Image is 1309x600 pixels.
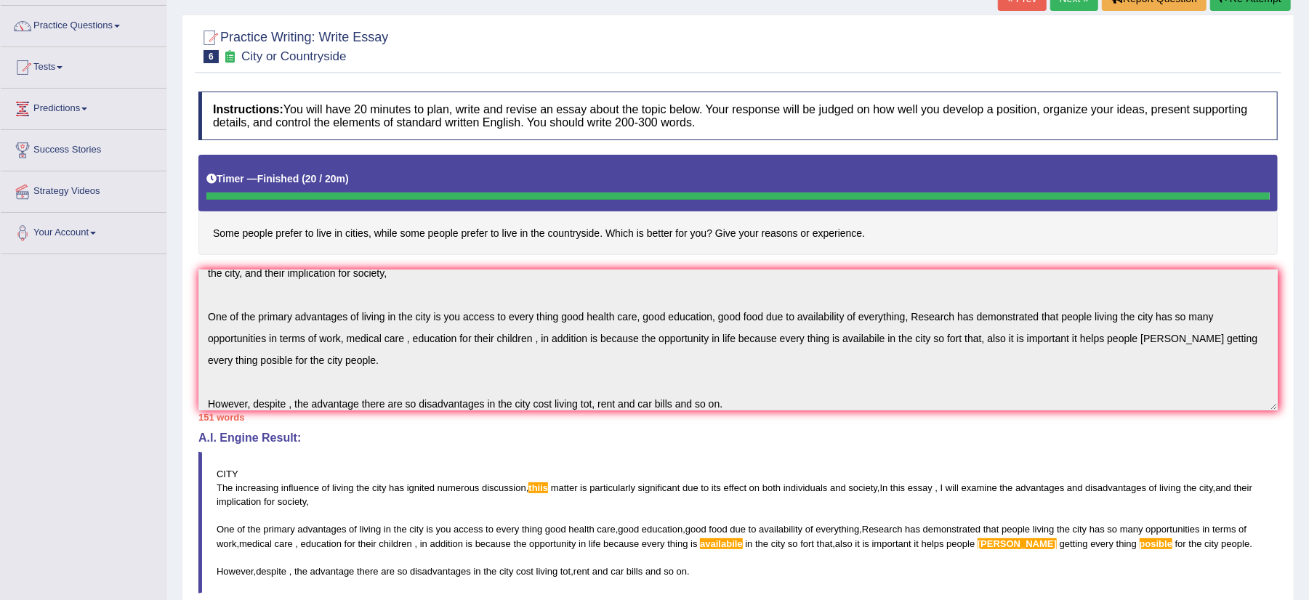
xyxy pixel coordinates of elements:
span: The [217,482,233,493]
span: city [1199,482,1213,493]
span: despite [256,566,286,577]
span: increasing [235,482,278,493]
a: Practice Questions [1,6,166,42]
span: in [474,566,481,577]
span: there [357,566,379,577]
blockquote: , , , , , , , , , . , , . [198,452,1278,593]
span: advantages [1015,482,1064,493]
span: primary [263,524,294,535]
span: in [1202,524,1209,535]
span: effect [724,482,747,493]
span: society [278,496,307,507]
span: is [580,482,587,493]
span: you [436,524,451,535]
small: City or Countryside [241,49,347,63]
span: every [1090,538,1113,549]
span: many [1120,524,1143,535]
span: In [880,482,888,493]
span: cost [516,566,533,577]
span: their [358,538,376,549]
span: so [398,566,408,577]
span: of [805,524,813,535]
span: access [454,524,483,535]
a: Strategy Videos [1,171,166,208]
span: to [486,524,494,535]
span: is [427,524,433,535]
span: and [1215,482,1231,493]
span: demonstrated [923,524,981,535]
span: due [730,524,746,535]
span: it [914,538,919,549]
span: and [645,566,661,577]
span: to [701,482,709,493]
span: influence [281,482,319,493]
span: will [946,482,959,493]
span: that [983,524,999,535]
b: ) [345,173,349,185]
span: also [835,538,853,549]
b: 20 / 20m [305,173,345,185]
span: the [248,524,261,535]
span: of [1238,524,1246,535]
span: living [332,482,354,493]
span: the [1000,482,1013,493]
span: implication [217,496,261,507]
span: has [905,524,920,535]
span: the [1189,538,1202,549]
span: thing [667,538,688,549]
span: both [762,482,781,493]
span: for [1175,538,1186,549]
span: significant [638,482,680,493]
span: medical [239,538,272,549]
span: their [1234,482,1252,493]
span: the [1057,524,1070,535]
span: that [817,538,833,549]
b: Finished [257,173,299,185]
span: to [749,524,757,535]
small: Exam occurring question [222,50,238,64]
span: people [1221,538,1249,549]
span: city [1204,538,1219,549]
span: and [830,482,846,493]
span: thing [522,524,542,535]
span: the [483,566,496,577]
span: city [372,482,387,493]
span: in [384,524,391,535]
span: opportunities [1145,524,1199,535]
span: fort [800,538,814,549]
a: Success Stories [1,130,166,166]
span: the [356,482,369,493]
span: every [496,524,520,535]
span: this [890,482,905,493]
span: every [642,538,665,549]
span: living [536,566,558,577]
span: disadvantages [1085,482,1146,493]
span: Possible spelling mistake found. (did you mean: town) [978,538,1057,549]
span: individuals [784,482,828,493]
span: discussion [482,482,526,493]
span: terms [1212,524,1236,535]
span: work [217,538,236,549]
span: in [420,538,427,549]
span: Put a space after the comma, but not before the comma. (did you mean: ,) [415,538,418,549]
span: everything [815,524,859,535]
span: care [275,538,293,549]
a: Tests [1,47,166,84]
span: children [379,538,412,549]
span: of [349,524,357,535]
span: advantages [297,524,346,535]
span: bills [627,566,643,577]
span: education [642,524,682,535]
span: and [1067,482,1083,493]
span: and [592,566,608,577]
span: is [863,538,869,549]
span: Possible typo: you repeated a whitespace (did you mean: ) [943,482,946,493]
span: life [589,538,601,549]
span: Put a space after the comma, but not before the comma. (did you mean: ,) [293,538,296,549]
span: good [685,524,706,535]
span: rent [573,566,589,577]
span: city [499,566,514,577]
span: Put a space after the comma, but not before the comma. (did you mean: ,) [286,566,289,577]
span: addition [430,538,464,549]
span: examine [962,482,997,493]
